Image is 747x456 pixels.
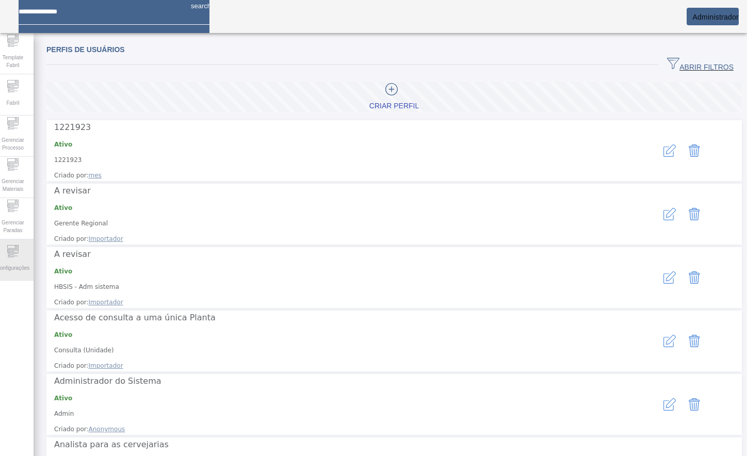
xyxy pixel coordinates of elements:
[8,8,96,25] img: logo-mes-athena
[667,57,734,73] span: ABRIR FILTROS
[54,409,625,418] p: Admin
[54,219,625,228] p: Gerente Regional
[54,282,625,291] p: HBSIS - Adm sistema
[54,186,91,196] span: A revisar
[89,299,123,306] span: Importador
[692,13,739,21] span: Administrador
[659,56,742,74] button: ABRIR FILTROS
[3,96,22,110] span: Fabril
[89,172,102,179] span: mes
[54,439,169,449] span: Analista para as cervejarias
[46,82,742,112] button: Criar Perfil
[89,362,123,369] span: Importador
[54,234,625,243] span: Criado por:
[54,155,625,165] p: 1221923
[54,204,72,211] strong: Ativo
[54,331,72,338] strong: Ativo
[54,171,625,180] span: Criado por:
[46,45,125,54] span: Perfis de usuários
[682,202,707,226] button: Delete
[369,101,419,111] div: Criar Perfil
[682,329,707,353] button: Delete
[54,425,625,434] span: Criado por:
[54,268,72,275] strong: Ativo
[682,265,707,290] button: Delete
[54,361,625,370] span: Criado por:
[54,249,91,259] span: A revisar
[682,138,707,163] button: Delete
[54,141,72,148] strong: Ativo
[54,395,72,402] strong: Ativo
[89,426,125,433] span: Anonymous
[89,235,123,242] span: Importador
[54,298,625,307] span: Criado por:
[54,346,625,355] p: Consulta (Unidade)
[54,122,91,132] span: 1221923
[682,392,707,417] button: Delete
[54,313,216,322] span: Acesso de consulta a uma única Planta
[54,376,161,386] span: Administrador do Sistema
